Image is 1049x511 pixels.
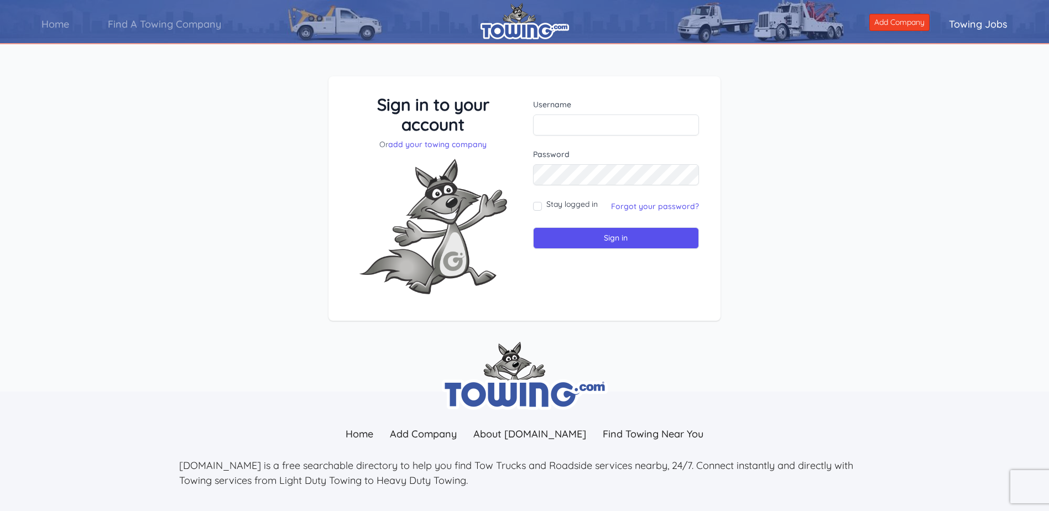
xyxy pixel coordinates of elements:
label: Password [533,149,700,160]
img: logo.png [481,3,569,39]
label: Stay logged in [546,199,598,210]
input: Sign in [533,227,700,249]
a: Home [22,8,88,40]
a: Add Company [869,14,930,31]
a: Find Towing Near You [594,422,712,446]
label: Username [533,99,700,110]
p: Or [350,139,516,150]
a: add your towing company [388,139,487,149]
img: towing [442,342,608,410]
a: About [DOMAIN_NAME] [465,422,594,446]
img: Fox-Excited.png [350,150,516,303]
a: Add Company [382,422,465,446]
a: Find A Towing Company [88,8,241,40]
a: Home [337,422,382,446]
a: Forgot your password? [611,201,699,211]
h3: Sign in to your account [350,95,516,134]
p: [DOMAIN_NAME] is a free searchable directory to help you find Tow Trucks and Roadside services ne... [179,458,870,488]
a: Towing Jobs [930,8,1027,40]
